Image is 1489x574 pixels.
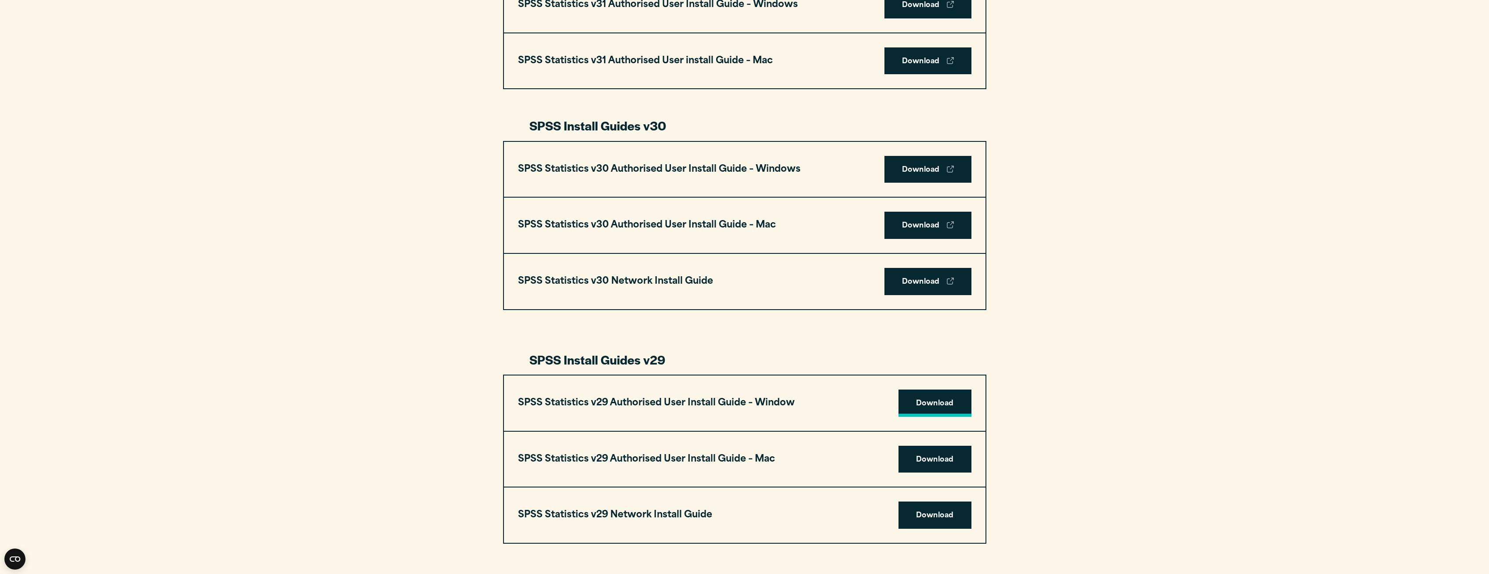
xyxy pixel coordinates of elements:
[518,507,712,523] h3: SPSS Statistics v29 Network Install Guide
[884,47,971,75] a: Download
[884,156,971,183] a: Download
[884,268,971,295] a: Download
[4,549,25,570] button: Open CMP widget
[518,53,773,69] h3: SPSS Statistics v31 Authorised User install Guide – Mac
[884,212,971,239] a: Download
[898,446,971,473] a: Download
[518,273,713,290] h3: SPSS Statistics v30 Network Install Guide
[529,117,960,134] h3: SPSS Install Guides v30
[529,351,960,368] h3: SPSS Install Guides v29
[898,390,971,417] a: Download
[518,161,801,178] h3: SPSS Statistics v30 Authorised User Install Guide – Windows
[518,451,775,468] h3: SPSS Statistics v29 Authorised User Install Guide – Mac
[518,217,776,234] h3: SPSS Statistics v30 Authorised User Install Guide – Mac
[518,395,795,412] h3: SPSS Statistics v29 Authorised User Install Guide – Window
[898,502,971,529] a: Download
